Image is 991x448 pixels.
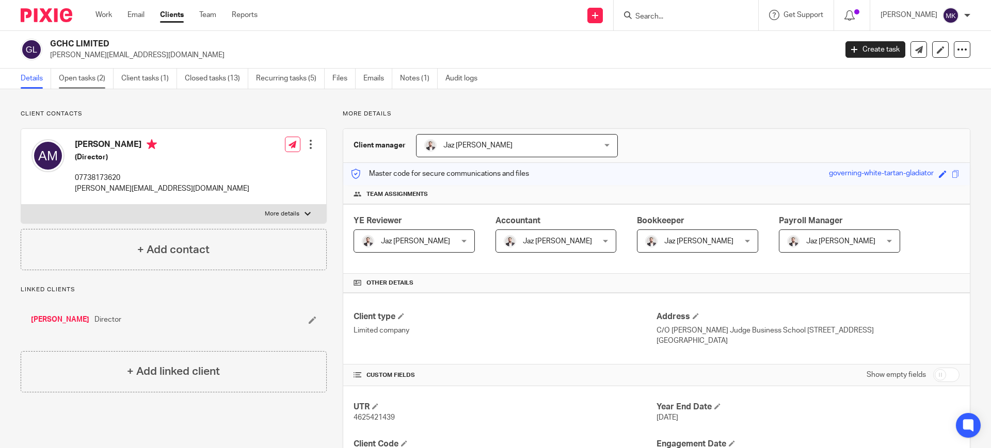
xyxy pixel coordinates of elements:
[160,10,184,20] a: Clients
[147,139,157,150] i: Primary
[31,139,65,172] img: svg%3E
[354,414,395,421] span: 4625421439
[31,314,89,325] a: [PERSON_NAME]
[657,311,960,322] h4: Address
[424,139,437,152] img: 48292-0008-compressed%20square.jpg
[881,10,937,20] p: [PERSON_NAME]
[443,142,513,149] span: Jaz [PERSON_NAME]
[21,110,327,118] p: Client contacts
[942,7,959,24] img: svg%3E
[199,10,216,20] a: Team
[657,325,960,336] p: C/O [PERSON_NAME] Judge Business School [STREET_ADDRESS]
[354,217,402,225] span: YE Reviewer
[362,235,374,247] img: 48292-0008-compressed%20square.jpg
[363,69,392,89] a: Emails
[354,371,657,379] h4: CUSTOM FIELDS
[845,41,905,58] a: Create task
[95,10,112,20] a: Work
[121,69,177,89] a: Client tasks (1)
[354,311,657,322] h4: Client type
[829,168,934,180] div: governing-white-tartan-gladiator
[21,286,327,294] p: Linked clients
[75,184,249,194] p: [PERSON_NAME][EMAIL_ADDRESS][DOMAIN_NAME]
[645,235,658,247] img: 48292-0008-compressed%20square.jpg
[366,190,428,198] span: Team assignments
[21,8,72,22] img: Pixie
[445,69,485,89] a: Audit logs
[867,370,926,380] label: Show empty fields
[657,414,678,421] span: [DATE]
[637,217,684,225] span: Bookkeeper
[657,336,960,346] p: [GEOGRAPHIC_DATA]
[137,242,210,258] h4: + Add contact
[523,238,592,245] span: Jaz [PERSON_NAME]
[75,139,249,152] h4: [PERSON_NAME]
[332,69,356,89] a: Files
[354,325,657,336] p: Limited company
[784,11,823,19] span: Get Support
[232,10,258,20] a: Reports
[50,39,674,49] h2: GCHC LIMITED
[779,217,843,225] span: Payroll Manager
[75,152,249,162] h5: (Director)
[94,314,121,325] span: Director
[351,169,529,179] p: Master code for secure communications and files
[634,12,727,22] input: Search
[75,173,249,183] p: 07738173620
[256,69,325,89] a: Recurring tasks (5)
[366,279,413,287] span: Other details
[787,235,800,247] img: 48292-0008-compressed%20square.jpg
[50,50,830,60] p: [PERSON_NAME][EMAIL_ADDRESS][DOMAIN_NAME]
[806,238,875,245] span: Jaz [PERSON_NAME]
[185,69,248,89] a: Closed tasks (13)
[265,210,299,218] p: More details
[343,110,970,118] p: More details
[657,402,960,412] h4: Year End Date
[495,217,540,225] span: Accountant
[354,140,406,151] h3: Client manager
[21,39,42,60] img: svg%3E
[127,10,145,20] a: Email
[354,402,657,412] h4: UTR
[664,238,733,245] span: Jaz [PERSON_NAME]
[59,69,114,89] a: Open tasks (2)
[21,69,51,89] a: Details
[127,363,220,379] h4: + Add linked client
[381,238,450,245] span: Jaz [PERSON_NAME]
[400,69,438,89] a: Notes (1)
[504,235,516,247] img: 48292-0008-compressed%20square.jpg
